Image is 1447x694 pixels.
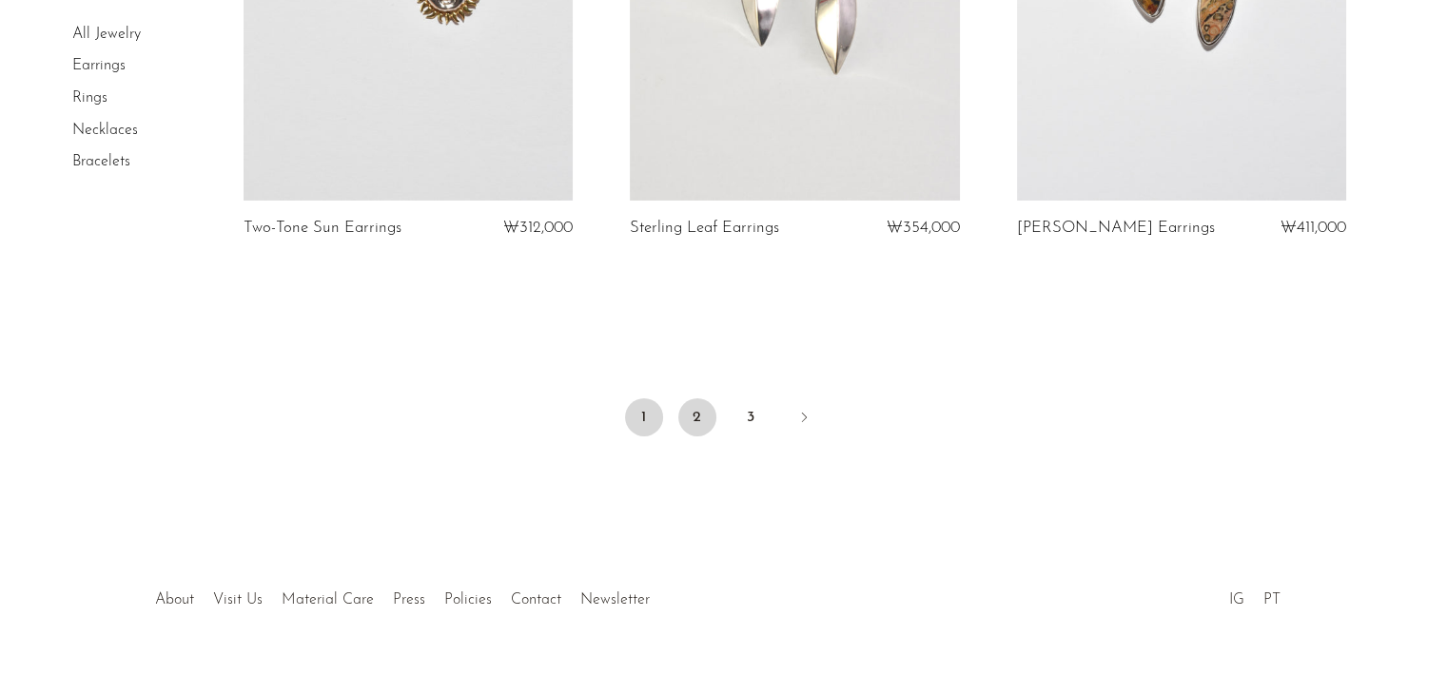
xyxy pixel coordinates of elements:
a: About [155,592,194,607]
a: Two-Tone Sun Earrings [244,220,401,237]
a: Next [785,398,823,440]
a: Necklaces [72,123,138,138]
a: Contact [511,592,561,607]
a: Policies [444,592,492,607]
a: Visit Us [213,592,263,607]
ul: Quick links [146,577,659,613]
a: Bracelets [72,154,130,169]
a: Sterling Leaf Earrings [630,220,779,237]
a: [PERSON_NAME] Earrings [1017,220,1215,237]
a: PT [1263,592,1281,607]
span: 1 [625,398,663,436]
ul: Social Medias [1220,577,1290,613]
a: 2 [678,398,716,436]
a: Press [393,592,425,607]
span: ₩312,000 [503,220,573,236]
a: All Jewelry [72,27,141,42]
a: Rings [72,90,108,106]
a: 3 [732,398,770,436]
a: Material Care [282,592,374,607]
span: ₩411,000 [1281,220,1346,236]
a: IG [1229,592,1244,607]
span: ₩354,000 [887,220,960,236]
a: Earrings [72,59,126,74]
